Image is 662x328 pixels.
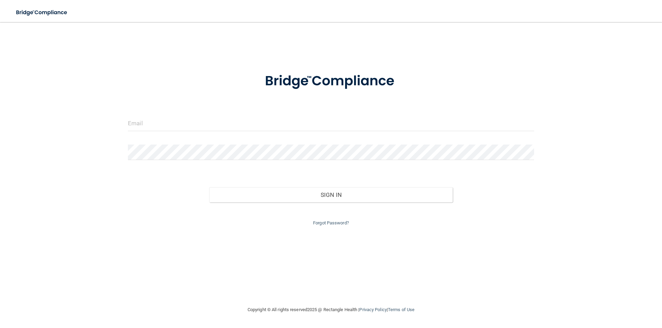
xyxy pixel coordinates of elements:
[128,116,534,131] input: Email
[359,307,387,312] a: Privacy Policy
[251,63,411,99] img: bridge_compliance_login_screen.278c3ca4.svg
[388,307,414,312] a: Terms of Use
[205,299,457,321] div: Copyright © All rights reserved 2025 @ Rectangle Health | |
[209,187,453,202] button: Sign In
[10,6,74,20] img: bridge_compliance_login_screen.278c3ca4.svg
[313,220,349,225] a: Forgot Password?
